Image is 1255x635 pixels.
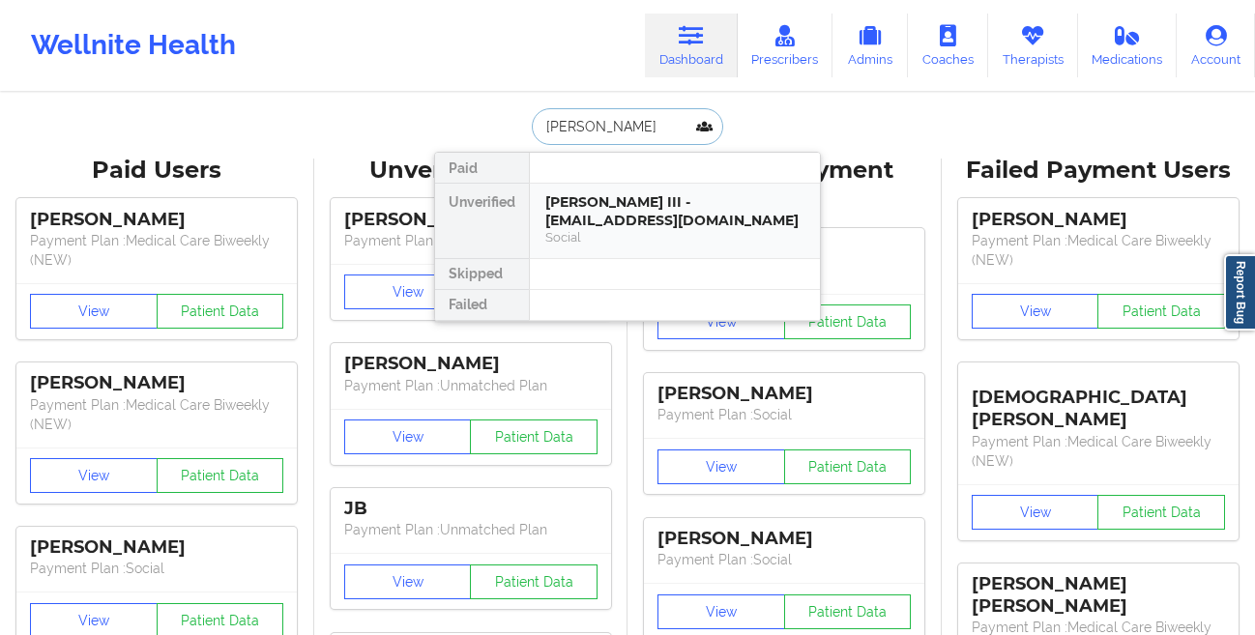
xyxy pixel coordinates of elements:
[657,383,911,405] div: [PERSON_NAME]
[1177,14,1255,77] a: Account
[972,573,1225,618] div: [PERSON_NAME] [PERSON_NAME]
[30,395,283,434] p: Payment Plan : Medical Care Biweekly (NEW)
[344,353,598,375] div: [PERSON_NAME]
[545,229,804,245] div: Social
[645,14,738,77] a: Dashboard
[344,231,598,250] p: Payment Plan : Unmatched Plan
[972,372,1225,431] div: [DEMOGRAPHIC_DATA][PERSON_NAME]
[344,376,598,395] p: Payment Plan : Unmatched Plan
[344,419,472,454] button: View
[955,156,1242,186] div: Failed Payment Users
[30,559,283,578] p: Payment Plan : Social
[14,156,301,186] div: Paid Users
[435,153,529,184] div: Paid
[30,231,283,270] p: Payment Plan : Medical Care Biweekly (NEW)
[545,193,804,229] div: [PERSON_NAME] III - [EMAIL_ADDRESS][DOMAIN_NAME]
[30,372,283,394] div: [PERSON_NAME]
[435,184,529,259] div: Unverified
[344,274,472,309] button: View
[784,304,912,339] button: Patient Data
[344,520,598,539] p: Payment Plan : Unmatched Plan
[657,449,785,484] button: View
[908,14,988,77] a: Coaches
[832,14,908,77] a: Admins
[1097,294,1225,329] button: Patient Data
[470,419,598,454] button: Patient Data
[657,594,785,629] button: View
[1078,14,1178,77] a: Medications
[30,536,283,559] div: [PERSON_NAME]
[988,14,1078,77] a: Therapists
[157,294,284,329] button: Patient Data
[657,550,911,569] p: Payment Plan : Social
[657,304,785,339] button: View
[972,432,1225,471] p: Payment Plan : Medical Care Biweekly (NEW)
[30,458,158,493] button: View
[1224,254,1255,331] a: Report Bug
[435,259,529,290] div: Skipped
[784,449,912,484] button: Patient Data
[344,498,598,520] div: JB
[470,564,598,599] button: Patient Data
[972,209,1225,231] div: [PERSON_NAME]
[972,231,1225,270] p: Payment Plan : Medical Care Biweekly (NEW)
[435,290,529,321] div: Failed
[738,14,833,77] a: Prescribers
[30,294,158,329] button: View
[657,405,911,424] p: Payment Plan : Social
[30,209,283,231] div: [PERSON_NAME]
[657,528,911,550] div: [PERSON_NAME]
[328,156,615,186] div: Unverified Users
[157,458,284,493] button: Patient Data
[344,564,472,599] button: View
[784,594,912,629] button: Patient Data
[972,294,1099,329] button: View
[1097,495,1225,530] button: Patient Data
[972,495,1099,530] button: View
[344,209,598,231] div: [PERSON_NAME]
